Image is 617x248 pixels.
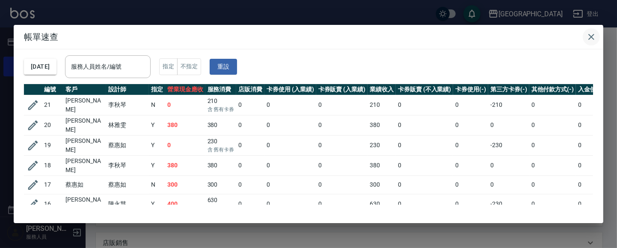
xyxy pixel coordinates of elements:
td: [PERSON_NAME] [63,194,106,214]
td: 0 [264,115,316,135]
td: 380 [205,155,237,175]
td: 0 [236,115,264,135]
td: -230 [488,135,529,155]
td: 0 [453,135,488,155]
td: 林雅雯 [106,115,149,135]
td: 210 [205,95,237,115]
td: 0 [316,155,368,175]
td: 400 [165,194,205,214]
td: 380 [165,155,205,175]
td: 0 [576,155,611,175]
td: 蔡惠如 [63,175,106,194]
th: 服務消費 [205,84,237,95]
td: 0 [264,135,316,155]
td: 18 [42,155,63,175]
td: 630 [368,194,396,214]
td: 16 [42,194,63,214]
td: 0 [396,95,453,115]
th: 第三方卡券(-) [488,84,529,95]
h2: 帳單速查 [14,25,603,49]
td: 0 [396,135,453,155]
td: N [149,175,165,194]
td: 380 [165,115,205,135]
th: 業績收入 [368,84,396,95]
td: 0 [316,95,368,115]
td: 300 [368,175,396,194]
button: [DATE] [24,59,56,75]
td: [PERSON_NAME] [63,115,106,135]
p: 含 舊有卡券 [208,106,234,113]
td: 0 [396,115,453,135]
td: 0 [576,95,611,115]
td: 0 [236,135,264,155]
td: Y [149,194,165,214]
td: Y [149,115,165,135]
td: 蔡惠如 [106,135,149,155]
td: 0 [488,175,529,194]
td: 0 [316,115,368,135]
td: 李秋琴 [106,95,149,115]
th: 客戶 [63,84,106,95]
th: 卡券使用(-) [453,84,488,95]
td: 380 [205,115,237,135]
th: 設計師 [106,84,149,95]
td: 0 [396,194,453,214]
td: 230 [205,135,237,155]
td: 0 [453,155,488,175]
button: 不指定 [177,58,201,75]
td: 0 [236,175,264,194]
td: 0 [453,95,488,115]
td: 0 [529,155,576,175]
td: 630 [205,194,237,214]
th: 營業現金應收 [165,84,205,95]
td: [PERSON_NAME] [63,95,106,115]
th: 指定 [149,84,165,95]
td: Y [149,135,165,155]
td: 19 [42,135,63,155]
td: -230 [488,194,529,214]
th: 卡券使用 (入業績) [264,84,316,95]
th: 編號 [42,84,63,95]
td: 0 [529,115,576,135]
td: 300 [165,175,205,194]
td: 0 [453,175,488,194]
td: 0 [529,95,576,115]
td: 380 [368,115,396,135]
th: 店販消費 [236,84,264,95]
th: 卡券販賣 (入業績) [316,84,368,95]
td: 230 [368,135,396,155]
td: 0 [576,175,611,194]
td: 0 [529,194,576,214]
td: 0 [316,194,368,214]
td: 0 [576,135,611,155]
td: 李秋琴 [106,155,149,175]
td: Y [149,155,165,175]
th: 其他付款方式(-) [529,84,576,95]
td: 380 [368,155,396,175]
td: 0 [316,135,368,155]
td: 300 [205,175,237,194]
td: 0 [236,194,264,214]
td: 陳永慧 [106,194,149,214]
td: 0 [453,194,488,214]
td: 0 [488,115,529,135]
td: 0 [165,135,205,155]
td: 210 [368,95,396,115]
td: 0 [529,175,576,194]
th: 入金使用(-) [576,84,611,95]
td: 0 [453,115,488,135]
td: [PERSON_NAME] [63,135,106,155]
td: 0 [165,95,205,115]
td: 0 [316,175,368,194]
td: 0 [576,194,611,214]
td: 21 [42,95,63,115]
button: 指定 [159,58,178,75]
td: 0 [396,175,453,194]
p: 含 舊有卡券 [208,146,234,154]
td: 蔡惠如 [106,175,149,194]
button: 重設 [210,59,237,75]
th: 卡券販賣 (不入業績) [396,84,453,95]
td: [PERSON_NAME] [63,155,106,175]
td: 17 [42,175,63,194]
td: 0 [529,135,576,155]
